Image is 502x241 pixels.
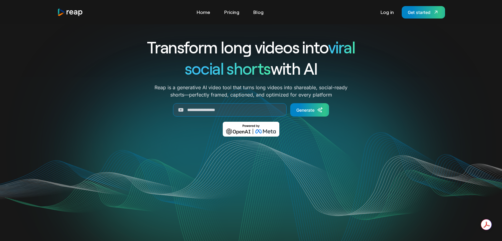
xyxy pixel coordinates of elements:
p: Reap is a generative AI video tool that turns long videos into shareable, social-ready shorts—per... [155,84,347,98]
a: Get started [402,6,445,19]
a: home [57,8,83,16]
a: Log in [377,7,397,17]
a: Home [194,7,213,17]
div: Generate [296,107,314,113]
h1: with AI [125,58,377,79]
a: Blog [250,7,267,17]
img: reap logo [57,8,83,16]
span: viral [328,37,355,57]
a: Generate [290,103,329,117]
span: social shorts [185,58,271,78]
img: Powered by OpenAI & Meta [223,122,279,137]
div: Get started [408,9,431,15]
h1: Transform long videos into [125,36,377,58]
a: Pricing [221,7,242,17]
form: Generate Form [125,103,377,117]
